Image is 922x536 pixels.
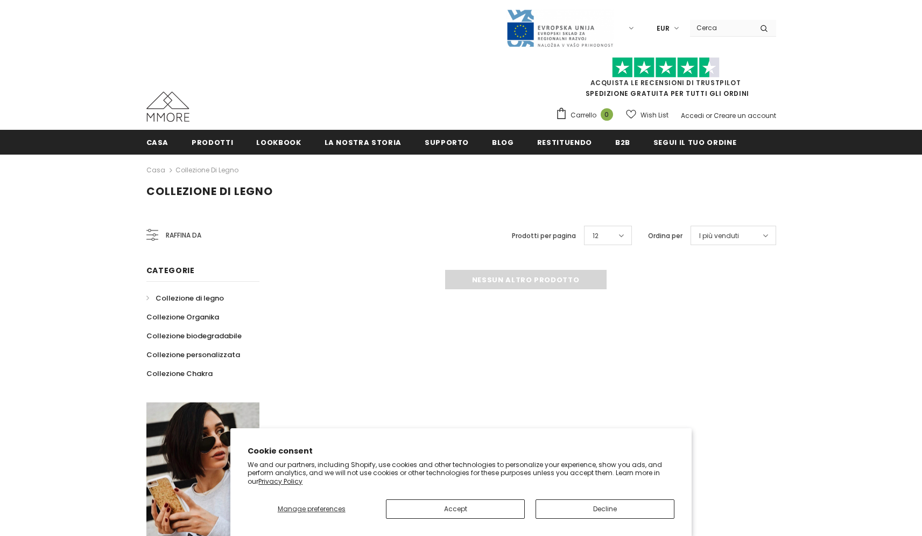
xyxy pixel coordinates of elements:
a: Blog [492,130,514,154]
span: Manage preferences [278,504,346,513]
span: 12 [593,231,599,241]
span: Segui il tuo ordine [653,137,736,148]
span: La nostra storia [325,137,402,148]
button: Manage preferences [248,499,375,519]
span: EUR [657,23,670,34]
span: Collezione Organika [146,312,219,322]
a: Collezione di legno [175,165,238,175]
span: 0 [601,108,613,121]
a: Collezione biodegradabile [146,326,242,345]
span: or [706,111,712,120]
span: SPEDIZIONE GRATUITA PER TUTTI GLI ORDINI [555,62,776,98]
a: Collezione Chakra [146,364,213,383]
span: Restituendo [537,137,592,148]
span: Blog [492,137,514,148]
a: Casa [146,130,169,154]
span: B2B [615,137,630,148]
img: Casi MMORE [146,92,189,122]
a: Accedi [681,111,704,120]
span: Lookbook [256,137,301,148]
a: Segui il tuo ordine [653,130,736,154]
span: Collezione personalizzata [146,350,240,360]
span: Prodotti [192,137,233,148]
span: Raffina da [166,229,201,241]
a: Wish List [626,106,668,124]
a: Collezione Organika [146,308,219,326]
a: Carrello 0 [555,107,618,123]
span: I più venduti [699,231,739,241]
img: Fidati di Pilot Stars [612,57,720,78]
span: Collezione di legno [146,184,273,199]
a: Prodotti [192,130,233,154]
button: Accept [386,499,525,519]
a: Restituendo [537,130,592,154]
button: Decline [536,499,674,519]
a: Creare un account [714,111,776,120]
span: Collezione biodegradabile [146,331,242,341]
a: Acquista le recensioni di TrustPilot [590,78,741,87]
a: Casa [146,164,165,177]
a: Privacy Policy [258,477,302,486]
input: Search Site [690,20,752,36]
span: Collezione Chakra [146,368,213,379]
img: Javni Razpis [506,9,614,48]
span: supporto [425,137,469,148]
a: B2B [615,130,630,154]
a: La nostra storia [325,130,402,154]
span: Wish List [641,110,668,121]
label: Ordina per [648,231,682,241]
a: Lookbook [256,130,301,154]
span: Collezione di legno [156,293,224,303]
a: Collezione personalizzata [146,345,240,364]
label: Prodotti per pagina [512,231,576,241]
h2: Cookie consent [248,445,674,457]
p: We and our partners, including Shopify, use cookies and other technologies to personalize your ex... [248,461,674,486]
a: supporto [425,130,469,154]
span: Categorie [146,265,195,276]
a: Javni Razpis [506,23,614,32]
span: Casa [146,137,169,148]
a: Collezione di legno [146,289,224,308]
span: Carrello [571,110,596,121]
